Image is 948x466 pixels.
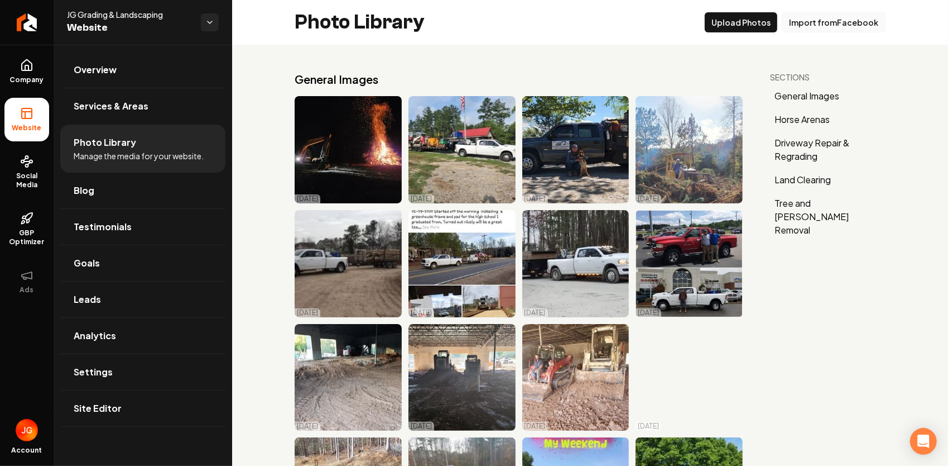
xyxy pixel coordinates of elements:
[411,308,432,317] p: [DATE]
[60,318,225,354] a: Analytics
[74,150,204,161] span: Manage the media for your website.
[297,422,318,431] p: [DATE]
[297,194,318,203] p: [DATE]
[60,245,225,281] a: Goals
[295,324,402,431] img: Construction site with heavy machinery tracks on dirt floor and unfinished building structure.
[16,286,39,294] span: Ads
[295,11,425,34] h2: Photo Library
[524,308,546,317] p: [DATE]
[522,210,629,317] img: White truck towing a trailer on a gravel road surrounded by trees.
[17,13,37,31] img: Rebolt Logo
[4,260,49,303] button: Ads
[522,324,629,431] img: Man standing next to two construction machines on a dirt-covered floor in a warehouse.
[638,422,659,431] p: [DATE]
[638,194,659,203] p: [DATE]
[408,324,516,431] img: Construction site with two heavy machinery vehicles operating on muddy ground.
[770,111,886,129] button: Horse Arenas
[74,136,136,149] span: Photo Library
[522,96,629,203] img: Man and dog posing beside a gray truck with a landscaping business logo.
[60,391,225,426] a: Site Editor
[295,210,402,317] img: White pickup truck towing a trailer loaded with logs on a dirt road by trees and houses.
[8,123,46,132] span: Website
[910,428,937,455] div: Open Intercom Messenger
[74,63,117,77] span: Overview
[524,422,546,431] p: [DATE]
[16,419,38,441] button: Open user button
[60,52,225,88] a: Overview
[4,203,49,255] a: GBP Optimizer
[74,256,100,270] span: Goals
[770,194,886,239] button: Tree and [PERSON_NAME] Removal
[74,184,94,197] span: Blog
[4,50,49,93] a: Company
[74,329,116,343] span: Analytics
[6,75,49,84] span: Company
[524,194,546,203] p: [DATE]
[638,308,659,317] p: [DATE]
[67,20,192,36] span: Website
[60,282,225,317] a: Leads
[770,134,886,165] button: Driveway Repair & Regrading
[705,12,777,32] button: Upload Photos
[770,171,886,189] button: Land Clearing
[636,210,743,317] img: Two men pose with a red Dodge Ram 2500 and a white Dodge Ram 3500 outside a dealership.
[408,96,516,203] img: White truck towing a trailer with construction equipment near a building and trees.
[74,99,148,113] span: Services & Areas
[636,324,743,431] img: Red pickup truck towing a trailer with heavy machinery near a construction site.
[636,96,743,203] img: Person operating a yellow bulldozer clearing a wooded area with autumn foliage in the background.
[770,87,886,105] button: General Images
[74,293,101,306] span: Leads
[295,96,402,203] img: Excavator beside a roaring bonfire at night, sparks flying against a dark forest backdrop.
[60,209,225,245] a: Testimonials
[12,446,42,455] span: Account
[74,402,122,415] span: Site Editor
[782,12,886,32] button: Import fromFacebook
[408,210,516,317] img: White truck on site for greenhouse installation at Oxford Preparatory School, landscaping project.
[74,365,113,379] span: Settings
[4,172,49,189] span: Social Media
[770,72,886,83] h3: Sections
[411,422,432,431] p: [DATE]
[297,308,318,317] p: [DATE]
[67,9,192,20] span: JG Grading & Landscaping
[60,88,225,124] a: Services & Areas
[60,173,225,208] a: Blog
[74,220,132,234] span: Testimonials
[16,419,38,441] img: John Glover
[4,146,49,198] a: Social Media
[4,229,49,246] span: GBP Optimizer
[411,194,432,203] p: [DATE]
[60,354,225,390] a: Settings
[295,72,743,87] h2: General Images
